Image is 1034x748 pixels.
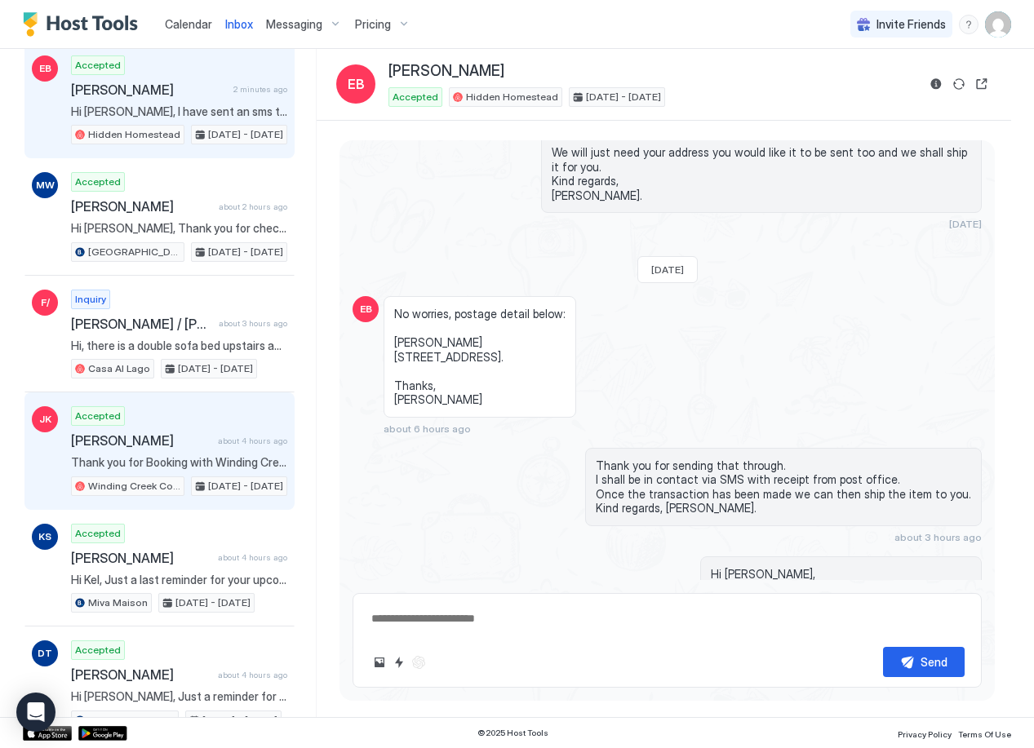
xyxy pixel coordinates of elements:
[898,724,952,741] a: Privacy Policy
[233,84,287,95] span: 2 minutes ago
[75,409,121,423] span: Accepted
[949,74,969,94] button: Sync reservation
[165,17,212,31] span: Calendar
[71,573,287,587] span: Hi Kel, Just a last reminder for your upcoming stay at [GEOGRAPHIC_DATA]! I hope you are looking ...
[225,17,253,31] span: Inbox
[972,74,992,94] button: Open reservation
[71,198,212,215] span: [PERSON_NAME]
[958,729,1011,739] span: Terms Of Use
[959,15,979,34] div: menu
[71,221,287,236] span: Hi [PERSON_NAME], Thank you for checking in, we are looking forward to our stay. We appreciate th...
[202,713,277,728] span: [DATE] - [DATE]
[219,318,287,329] span: about 3 hours ago
[894,531,982,543] span: about 3 hours ago
[71,316,212,332] span: [PERSON_NAME] / [PERSON_NAME]
[384,423,471,435] span: about 6 hours ago
[88,245,180,259] span: [GEOGRAPHIC_DATA]
[88,361,150,376] span: Casa Al Lago
[218,436,287,446] span: about 4 hours ago
[360,302,372,316] span: EB
[370,653,389,672] button: Upload image
[75,175,121,189] span: Accepted
[71,455,287,470] span: Thank you for Booking with Winding Creek Cottage! Please take a look at the bedroom/bed step up o...
[71,339,287,353] span: Hi, there is a double sofa bed upstairs and another double fold out mattress downstairs :) Kind R...
[71,666,211,683] span: [PERSON_NAME]
[88,479,180,494] span: Winding Creek Cottage
[898,729,952,739] span: Privacy Policy
[23,12,145,37] a: Host Tools Logo
[71,432,211,449] span: [PERSON_NAME]
[876,17,946,32] span: Invite Friends
[41,295,50,310] span: F/
[75,58,121,73] span: Accepted
[38,646,52,661] span: DT
[71,550,211,566] span: [PERSON_NAME]
[71,82,227,98] span: [PERSON_NAME]
[596,458,971,516] span: Thank you for sending that through. I shall be in contact via SMS with receipt from post office. ...
[219,201,287,212] span: about 2 hours ago
[389,653,409,672] button: Quick reply
[958,724,1011,741] a: Terms Of Use
[178,361,253,376] span: [DATE] - [DATE]
[75,292,106,307] span: Inquiry
[175,595,251,610] span: [DATE] - [DATE]
[16,693,55,732] div: Open Intercom Messenger
[23,726,72,741] a: App Store
[949,218,982,230] span: [DATE]
[88,127,180,142] span: Hidden Homestead
[71,689,287,704] span: Hi [PERSON_NAME], Just a reminder for your upcoming stay at [GEOGRAPHIC_DATA]! I hope you are loo...
[208,245,283,259] span: [DATE] - [DATE]
[38,529,51,544] span: KS
[393,90,438,104] span: Accepted
[552,103,971,203] span: Hi [PERSON_NAME], our office is in [GEOGRAPHIC_DATA]. 😊 Yes I believe it may be blue - may have l...
[266,17,322,32] span: Messaging
[78,726,127,741] a: Google Play Store
[75,526,121,541] span: Accepted
[466,90,558,104] span: Hidden Homestead
[921,653,947,671] div: Send
[883,647,965,677] button: Send
[218,552,287,563] span: about 4 hours ago
[75,643,121,657] span: Accepted
[394,307,566,407] span: No worries, postage detail below: [PERSON_NAME] [STREET_ADDRESS]. Thanks, [PERSON_NAME]
[165,15,212,33] a: Calendar
[348,74,365,94] span: EB
[477,728,548,738] span: © 2025 Host Tools
[208,479,283,494] span: [DATE] - [DATE]
[88,713,175,728] span: Timbertop Retreat
[36,178,55,193] span: MW
[71,104,287,119] span: Hi [PERSON_NAME], I have sent an sms through with payment details. Kind regards, [PERSON_NAME].
[926,74,946,94] button: Reservation information
[355,17,391,32] span: Pricing
[985,11,1011,38] div: User profile
[218,670,287,680] span: about 4 hours ago
[225,15,253,33] a: Inbox
[88,595,148,610] span: Miva Maison
[388,62,504,81] span: [PERSON_NAME]
[711,567,971,624] span: Hi [PERSON_NAME], I have sent an sms through with payment details. Kind regards, [PERSON_NAME].
[651,263,684,276] span: [DATE]
[586,90,661,104] span: [DATE] - [DATE]
[39,61,51,76] span: EB
[39,412,51,427] span: JK
[208,127,283,142] span: [DATE] - [DATE]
